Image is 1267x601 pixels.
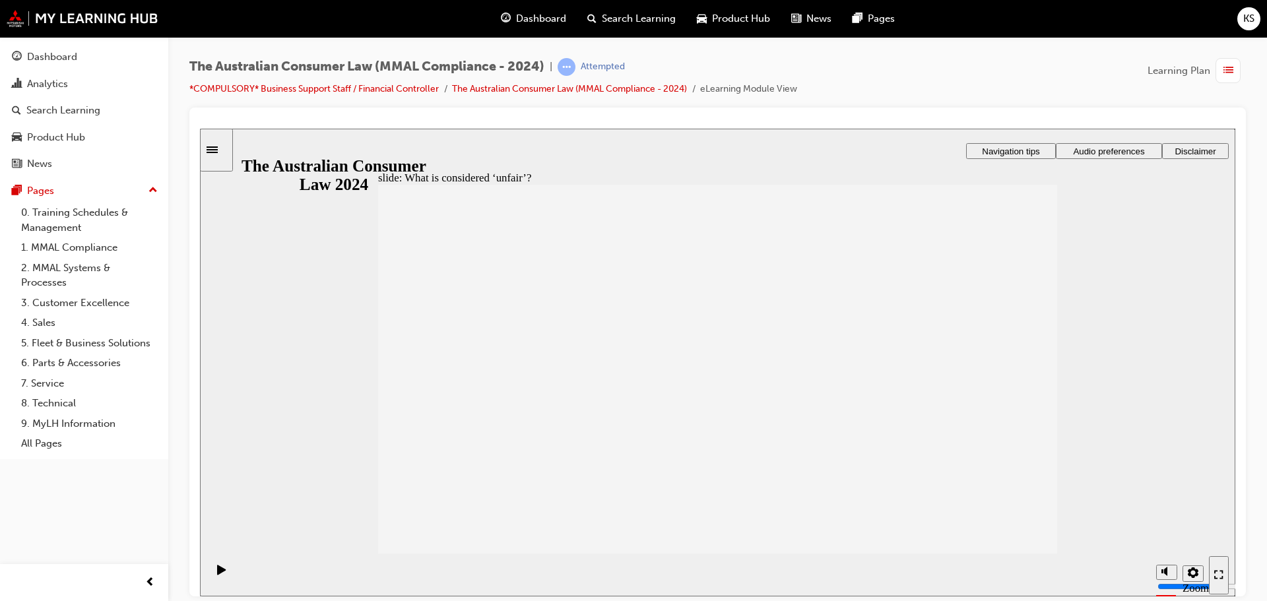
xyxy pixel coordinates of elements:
span: Learning Plan [1148,63,1210,79]
a: guage-iconDashboard [490,5,577,32]
span: list-icon [1223,63,1233,79]
button: Learning Plan [1148,58,1246,83]
button: Play (Ctrl+Alt+P) [7,435,29,458]
span: Disclaimer [975,18,1016,28]
span: guage-icon [501,11,511,27]
button: Pages [5,179,163,203]
button: Audio preferences [856,15,962,30]
nav: slide navigation [1009,425,1029,468]
a: *COMPULSORY* Business Support Staff / Financial Controller [189,83,439,94]
a: Analytics [5,72,163,96]
button: Settings [983,437,1004,453]
a: 5. Fleet & Business Solutions [16,333,163,354]
span: | [550,59,552,75]
a: 7. Service [16,373,163,394]
a: 4. Sales [16,313,163,333]
a: 9. MyLH Information [16,414,163,434]
div: Product Hub [27,130,85,145]
li: eLearning Module View [700,82,797,97]
span: car-icon [697,11,707,27]
span: Dashboard [516,11,566,26]
span: news-icon [12,158,22,170]
span: car-icon [12,132,22,144]
a: news-iconNews [781,5,842,32]
span: learningRecordVerb_ATTEMPT-icon [558,58,575,76]
div: Dashboard [27,49,77,65]
span: Audio preferences [873,18,944,28]
div: misc controls [950,425,1002,468]
div: playback controls [7,425,29,468]
a: Dashboard [5,45,163,69]
button: Enter full-screen (Ctrl+Alt+F) [1009,427,1029,466]
span: Navigation tips [782,18,839,28]
a: The Australian Consumer Law (MMAL Compliance - 2024) [452,83,687,94]
div: News [27,156,52,172]
span: prev-icon [145,575,155,591]
label: Zoom to fit [983,453,1009,492]
a: News [5,152,163,176]
a: 3. Customer Excellence [16,293,163,313]
div: Analytics [27,77,68,92]
a: Product Hub [5,125,163,150]
span: guage-icon [12,51,22,63]
a: 1. MMAL Compliance [16,237,163,258]
div: Attempted [581,61,625,73]
button: DashboardAnalyticsSearch LearningProduct HubNews [5,42,163,179]
span: The Australian Consumer Law (MMAL Compliance - 2024) [189,59,544,75]
button: Navigation tips [766,15,856,30]
img: mmal [7,10,158,27]
input: volume [958,453,1043,463]
a: pages-iconPages [842,5,905,32]
a: search-iconSearch Learning [577,5,686,32]
span: pages-icon [853,11,862,27]
a: car-iconProduct Hub [686,5,781,32]
button: Disclaimer [962,15,1029,30]
span: chart-icon [12,79,22,90]
button: KS [1237,7,1260,30]
span: News [806,11,831,26]
span: news-icon [791,11,801,27]
span: KS [1243,11,1254,26]
span: up-icon [148,182,158,199]
a: 2. MMAL Systems & Processes [16,258,163,293]
span: pages-icon [12,185,22,197]
span: Search Learning [602,11,676,26]
a: 0. Training Schedules & Management [16,203,163,237]
button: Mute (Ctrl+Alt+M) [956,436,977,451]
span: Pages [868,11,895,26]
a: Search Learning [5,98,163,123]
span: search-icon [587,11,597,27]
div: Pages [27,183,54,199]
a: 8. Technical [16,393,163,414]
div: Search Learning [26,103,100,118]
a: 6. Parts & Accessories [16,353,163,373]
a: All Pages [16,433,163,454]
span: Product Hub [712,11,770,26]
span: search-icon [12,105,21,117]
